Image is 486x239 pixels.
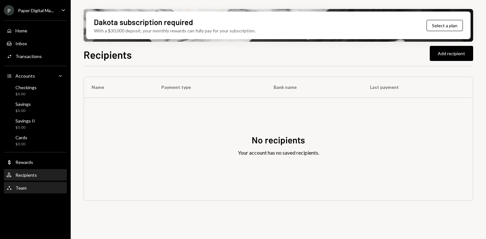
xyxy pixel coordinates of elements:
[15,41,27,46] div: Inbox
[4,38,67,49] a: Inbox
[266,77,362,98] th: Bank name
[430,46,473,61] button: Add recipient
[15,125,35,130] div: $0.00
[94,27,256,34] div: With a $30,000 deposit, your monthly rewards can fully pay for your subscription.
[15,73,35,79] div: Accounts
[154,77,266,98] th: Payment type
[94,17,193,27] div: Dakota subscription required
[15,108,31,114] div: $0.00
[4,169,67,181] a: Recipients
[15,85,37,90] div: Checkings
[15,91,37,97] div: $0.00
[4,99,67,115] a: Savings$0.00
[84,77,154,98] th: Name
[84,48,132,61] h1: Recipients
[18,8,54,13] div: Paper Digital Ma...
[15,159,33,165] div: Rewards
[4,116,67,132] a: Savings II$0.00
[4,5,14,15] div: P
[238,149,319,157] div: Your account has no saved recipients.
[4,70,67,81] a: Accounts
[15,101,31,107] div: Savings
[4,156,67,168] a: Rewards
[4,83,67,98] a: Checkings$0.00
[4,182,67,193] a: Team
[15,54,42,59] div: Transactions
[252,134,305,146] div: No recipients
[15,185,27,191] div: Team
[427,20,463,31] button: Select a plan
[15,141,27,147] div: $0.00
[15,28,27,33] div: Home
[15,118,35,124] div: Savings II
[362,77,473,98] th: Last payment
[4,133,67,148] a: Cards$0.00
[15,135,27,140] div: Cards
[15,172,37,178] div: Recipients
[4,25,67,36] a: Home
[4,50,67,62] a: Transactions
